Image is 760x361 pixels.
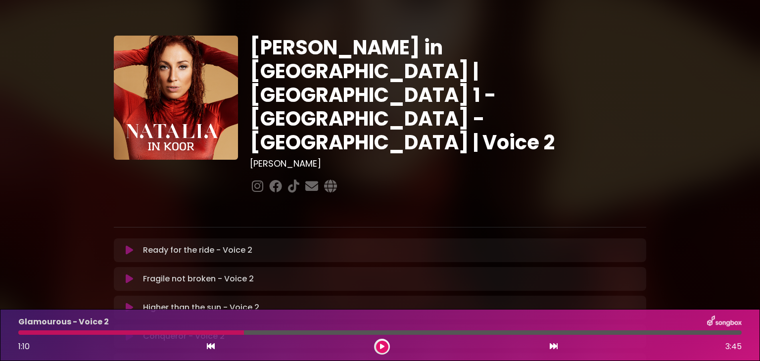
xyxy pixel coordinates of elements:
[114,36,238,160] img: YTVS25JmS9CLUqXqkEhs
[143,244,252,256] p: Ready for the ride - Voice 2
[143,302,259,314] p: Higher than the sun - Voice 2
[250,36,646,154] h1: [PERSON_NAME] in [GEOGRAPHIC_DATA] | [GEOGRAPHIC_DATA] 1 - [GEOGRAPHIC_DATA] - [GEOGRAPHIC_DATA] ...
[143,273,254,285] p: Fragile not broken - Voice 2
[18,341,30,352] span: 1:10
[707,316,742,328] img: songbox-logo-white.png
[725,341,742,353] span: 3:45
[250,158,646,169] h3: [PERSON_NAME]
[18,316,109,328] p: Glamourous - Voice 2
